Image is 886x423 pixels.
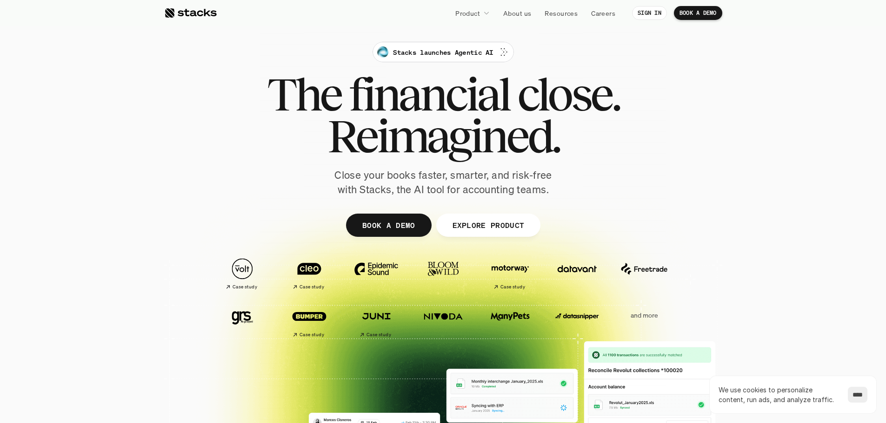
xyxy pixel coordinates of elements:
[300,332,324,338] h2: Case study
[327,168,560,197] p: Close your books faster, smarter, and risk-free with Stacks, the AI tool for accounting teams.
[455,8,480,18] p: Product
[545,8,578,18] p: Resources
[300,284,324,290] h2: Case study
[452,218,524,232] p: EXPLORE PRODUCT
[591,8,615,18] p: Careers
[233,284,257,290] h2: Case study
[503,8,531,18] p: About us
[347,301,405,341] a: Case study
[517,73,620,115] span: close.
[674,6,722,20] a: BOOK A DEMO
[719,385,839,404] p: We use cookies to personalize content, run ads, and analyze traffic.
[632,6,667,20] a: SIGN IN
[373,42,513,62] a: Stacks launches Agentic AI
[498,5,537,21] a: About us
[280,301,338,341] a: Case study
[349,73,509,115] span: financial
[366,332,391,338] h2: Case study
[481,254,539,294] a: Case study
[436,214,540,237] a: EXPLORE PRODUCT
[500,284,525,290] h2: Case study
[638,10,661,16] p: SIGN IN
[615,312,673,319] p: and more
[586,5,621,21] a: Careers
[346,214,431,237] a: BOOK A DEMO
[679,10,717,16] p: BOOK A DEMO
[362,218,415,232] p: BOOK A DEMO
[213,254,271,294] a: Case study
[280,254,338,294] a: Case study
[267,73,341,115] span: The
[327,115,559,157] span: Reimagined.
[539,5,583,21] a: Resources
[393,47,493,57] p: Stacks launches Agentic AI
